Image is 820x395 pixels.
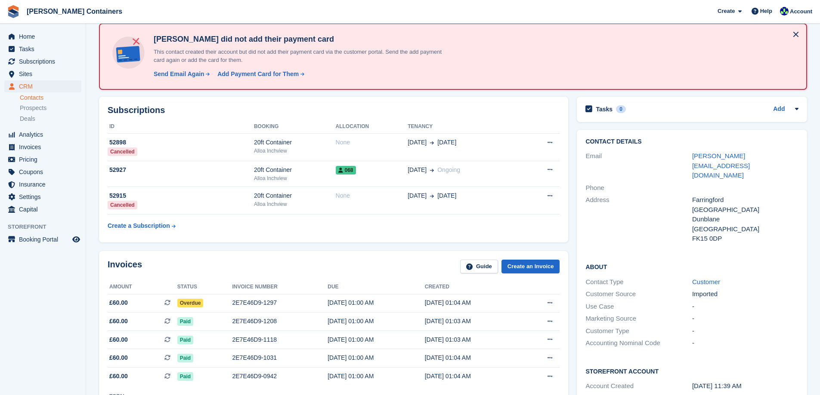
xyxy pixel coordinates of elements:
span: [DATE] [408,191,427,200]
div: 2E7E46D9-1208 [232,317,328,326]
th: Status [177,280,232,294]
div: [DATE] 01:00 AM [328,353,425,362]
th: ID [108,120,254,134]
span: £60.00 [109,335,128,344]
div: [DATE] 01:00 AM [328,335,425,344]
span: £60.00 [109,353,128,362]
h2: Subscriptions [108,105,560,115]
div: None [336,191,408,200]
div: 20ft Container [254,191,336,200]
div: 20ft Container [254,165,336,175]
div: 2E7E46D9-0942 [232,372,328,381]
div: - [692,302,798,312]
span: Capital [19,203,71,215]
div: 0 [616,105,626,113]
a: menu [4,80,81,92]
div: [DATE] 01:04 AM [425,298,522,307]
span: Coupons [19,166,71,178]
div: Email [585,151,692,181]
th: Due [328,280,425,294]
div: Cancelled [108,201,137,209]
span: Pricing [19,153,71,165]
a: menu [4,191,81,203]
a: Add [773,104,785,114]
a: menu [4,68,81,80]
span: Deals [20,115,35,123]
th: Invoice number [232,280,328,294]
p: This contact created their account but did not add their payment card via the customer portal. Se... [150,48,452,64]
div: [DATE] 01:04 AM [425,353,522,362]
span: [DATE] [437,191,456,200]
div: FK15 0DP [692,234,798,244]
div: Marketing Source [585,314,692,324]
div: [DATE] 01:04 AM [425,372,522,381]
span: £60.00 [109,372,128,381]
span: £60.00 [109,298,128,307]
div: Alloa Inchview [254,200,336,208]
span: [DATE] [408,138,427,147]
h4: [PERSON_NAME] did not add their payment card [150,34,452,44]
th: Allocation [336,120,408,134]
span: Paid [177,336,193,344]
div: 52927 [108,165,254,175]
span: Prospects [20,104,46,112]
div: Accounting Nominal Code [585,338,692,348]
div: [DATE] 01:03 AM [425,335,522,344]
div: Send Email Again [154,70,204,79]
a: [PERSON_NAME][EMAIL_ADDRESS][DOMAIN_NAME] [692,152,750,179]
span: Insurance [19,178,71,190]
div: [DATE] 01:00 AM [328,372,425,381]
div: Contact Type [585,277,692,287]
div: Customer Type [585,326,692,336]
a: Preview store [71,234,81,245]
div: 2E7E46D9-1118 [232,335,328,344]
a: menu [4,43,81,55]
a: Add Payment Card for Them [214,70,305,79]
a: menu [4,141,81,153]
a: Prospects [20,104,81,113]
div: Create a Subscription [108,221,170,230]
span: Paid [177,354,193,362]
div: Alloa Inchview [254,147,336,155]
span: Subscriptions [19,55,71,67]
div: [DATE] 11:39 AM [692,381,798,391]
div: Use Case [585,302,692,312]
span: CRM [19,80,71,92]
div: 2E7E46D9-1031 [232,353,328,362]
div: [DATE] 01:00 AM [328,298,425,307]
span: Create [718,7,735,15]
h2: About [585,262,798,271]
div: 52898 [108,138,254,147]
a: menu [4,153,81,165]
a: Create a Subscription [108,218,176,234]
a: menu [4,31,81,43]
h2: Storefront Account [585,367,798,375]
span: Settings [19,191,71,203]
th: Created [425,280,522,294]
a: menu [4,129,81,141]
div: [GEOGRAPHIC_DATA] [692,224,798,234]
span: 068 [336,166,356,175]
span: £60.00 [109,317,128,326]
div: Dunblane [692,214,798,224]
img: no-card-linked-e7822e413c904bf8b177c4d89f31251c4716f9871600ec3ca5bfc59e148c83f4.svg [110,34,147,71]
div: Add Payment Card for Them [217,70,299,79]
a: Contacts [20,94,81,102]
div: Phone [585,183,692,193]
a: menu [4,55,81,67]
div: 2E7E46D9-1297 [232,298,328,307]
h2: Invoices [108,260,142,274]
h2: Tasks [596,105,613,113]
a: menu [4,166,81,178]
span: Invoices [19,141,71,153]
div: Farringford [692,195,798,205]
a: menu [4,233,81,245]
img: Audra Whitelaw [780,7,789,15]
a: menu [4,178,81,190]
span: Analytics [19,129,71,141]
span: Paid [177,317,193,326]
a: Create an Invoice [501,260,560,274]
span: [DATE] [408,165,427,175]
div: Address [585,195,692,244]
span: Home [19,31,71,43]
